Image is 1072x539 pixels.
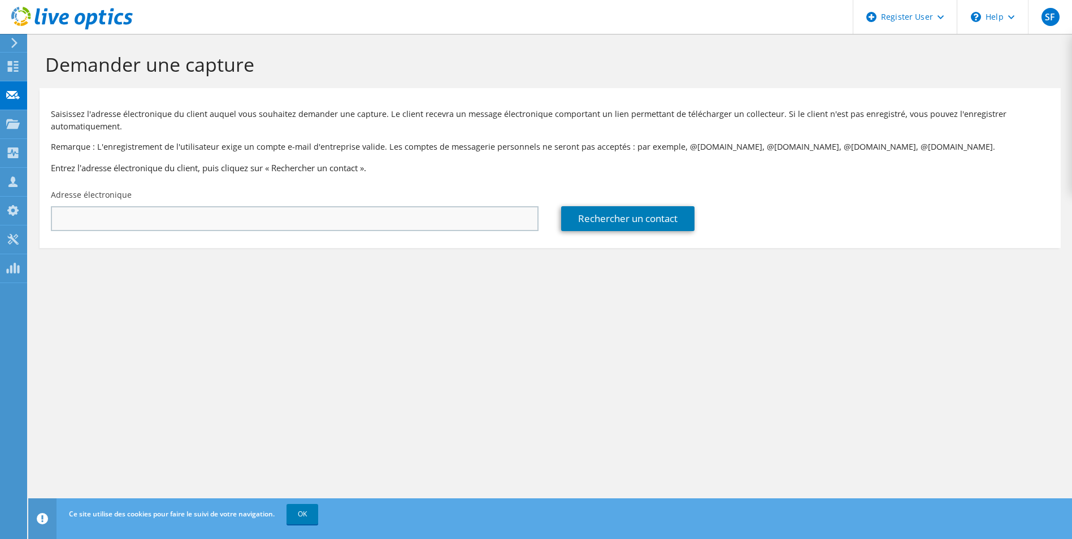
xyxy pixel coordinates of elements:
[971,12,981,22] svg: \n
[51,141,1049,153] p: Remarque : L'enregistrement de l'utilisateur exige un compte e-mail d'entreprise valide. Les comp...
[51,162,1049,174] h3: Entrez l'adresse électronique du client, puis cliquez sur « Rechercher un contact ».
[561,206,695,231] a: Rechercher un contact
[45,53,1049,76] h1: Demander une capture
[69,509,275,519] span: Ce site utilise des cookies pour faire le suivi de votre navigation.
[51,189,132,201] label: Adresse électronique
[51,108,1049,133] p: Saisissez l'adresse électronique du client auquel vous souhaitez demander une capture. Le client ...
[287,504,318,524] a: OK
[1041,8,1060,26] span: SF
